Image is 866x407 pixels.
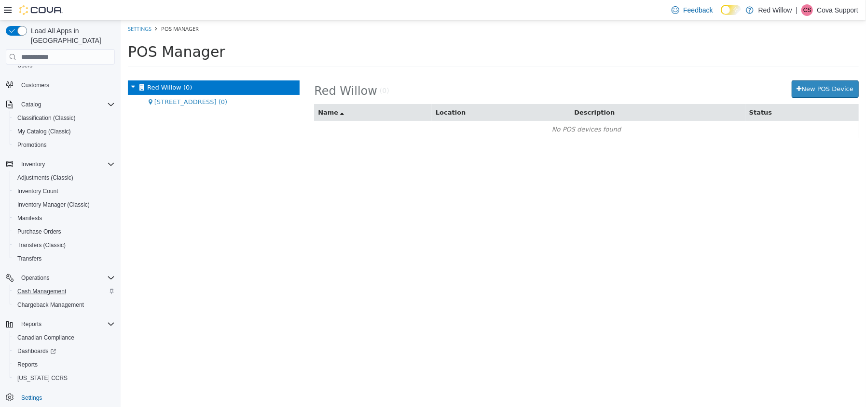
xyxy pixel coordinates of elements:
[629,88,653,97] button: Status
[17,272,54,284] button: Operations
[14,332,115,343] span: Canadian Compliance
[41,5,78,12] span: POS Manager
[14,199,115,210] span: Inventory Manager (Classic)
[2,391,119,405] button: Settings
[17,374,68,382] span: [US_STATE] CCRS
[14,139,51,151] a: Promotions
[10,138,119,152] button: Promotions
[197,88,223,97] button: Name
[14,185,62,197] a: Inventory Count
[315,88,347,97] button: Location
[14,372,71,384] a: [US_STATE] CCRS
[10,371,119,385] button: [US_STATE] CCRS
[17,187,58,195] span: Inventory Count
[10,238,119,252] button: Transfers (Classic)
[14,112,115,124] span: Classification (Classic)
[10,285,119,298] button: Cash Management
[27,26,115,45] span: Load All Apps in [GEOGRAPHIC_DATA]
[17,272,115,284] span: Operations
[14,239,69,251] a: Transfers (Classic)
[14,359,115,370] span: Reports
[2,98,119,111] button: Catalog
[21,101,41,108] span: Catalog
[14,126,115,137] span: My Catalog (Classic)
[17,141,47,149] span: Promotions
[14,172,115,184] span: Adjustments (Classic)
[17,255,41,263] span: Transfers
[803,4,811,16] span: CS
[21,160,45,168] span: Inventory
[10,184,119,198] button: Inventory Count
[14,332,78,343] a: Canadian Compliance
[671,60,738,78] button: New POS Device
[801,4,813,16] div: Cova Support
[17,214,42,222] span: Manifests
[14,345,60,357] a: Dashboards
[10,252,119,265] button: Transfers
[10,225,119,238] button: Purchase Orders
[14,299,115,311] span: Chargeback Management
[17,318,45,330] button: Reports
[14,299,88,311] a: Chargeback Management
[17,318,115,330] span: Reports
[14,253,45,264] a: Transfers
[431,105,500,113] span: No POS devices found
[17,334,74,341] span: Canadian Compliance
[21,320,41,328] span: Reports
[10,125,119,138] button: My Catalog (Classic)
[17,158,115,170] span: Inventory
[10,171,119,184] button: Adjustments (Classic)
[34,78,107,85] span: [STREET_ADDRESS] (0)
[17,241,66,249] span: Transfers (Classic)
[2,271,119,285] button: Operations
[14,126,75,137] a: My Catalog (Classic)
[14,372,115,384] span: Washington CCRS
[14,199,94,210] a: Inventory Manager (Classic)
[17,99,115,110] span: Catalog
[7,5,31,12] a: Settings
[14,226,115,237] span: Purchase Orders
[14,359,41,370] a: Reports
[7,24,738,39] h1: POS Manager
[10,298,119,312] button: Chargeback Management
[14,212,46,224] a: Manifests
[17,361,38,368] span: Reports
[14,239,115,251] span: Transfers (Classic)
[17,301,84,309] span: Chargeback Management
[14,226,65,237] a: Purchase Orders
[21,81,49,89] span: Customers
[796,4,798,16] p: |
[21,394,42,402] span: Settings
[17,201,90,209] span: Inventory Manager (Classic)
[10,198,119,211] button: Inventory Manager (Classic)
[10,358,119,371] button: Reports
[17,79,53,91] a: Customers
[17,392,115,404] span: Settings
[17,128,71,135] span: My Catalog (Classic)
[17,392,46,404] a: Settings
[817,4,858,16] p: Cova Support
[683,5,713,15] span: Feedback
[14,286,70,297] a: Cash Management
[14,212,115,224] span: Manifests
[17,79,115,91] span: Customers
[14,185,115,197] span: Inventory Count
[17,158,49,170] button: Inventory
[17,288,66,295] span: Cash Management
[27,64,71,71] span: Red Willow (0)
[454,88,496,97] button: Description
[14,286,115,297] span: Cash Management
[14,139,115,151] span: Promotions
[14,345,115,357] span: Dashboards
[10,331,119,344] button: Canadian Compliance
[17,99,45,110] button: Catalog
[193,60,468,78] h2: Red Willow
[17,174,73,182] span: Adjustments (Classic)
[21,274,50,282] span: Operations
[2,78,119,92] button: Customers
[14,112,80,124] a: Classification (Classic)
[17,114,76,122] span: Classification (Classic)
[2,317,119,331] button: Reports
[17,347,56,355] span: Dashboards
